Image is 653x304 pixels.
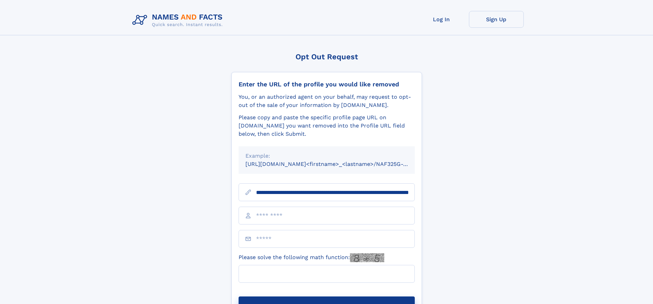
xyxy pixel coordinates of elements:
[130,11,228,29] img: Logo Names and Facts
[231,52,422,61] div: Opt Out Request
[245,152,408,160] div: Example:
[245,161,428,167] small: [URL][DOMAIN_NAME]<firstname>_<lastname>/NAF325G-xxxxxxxx
[239,93,415,109] div: You, or an authorized agent on your behalf, may request to opt-out of the sale of your informatio...
[239,113,415,138] div: Please copy and paste the specific profile page URL on [DOMAIN_NAME] you want removed into the Pr...
[239,253,384,262] label: Please solve the following math function:
[239,81,415,88] div: Enter the URL of the profile you would like removed
[414,11,469,28] a: Log In
[469,11,524,28] a: Sign Up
